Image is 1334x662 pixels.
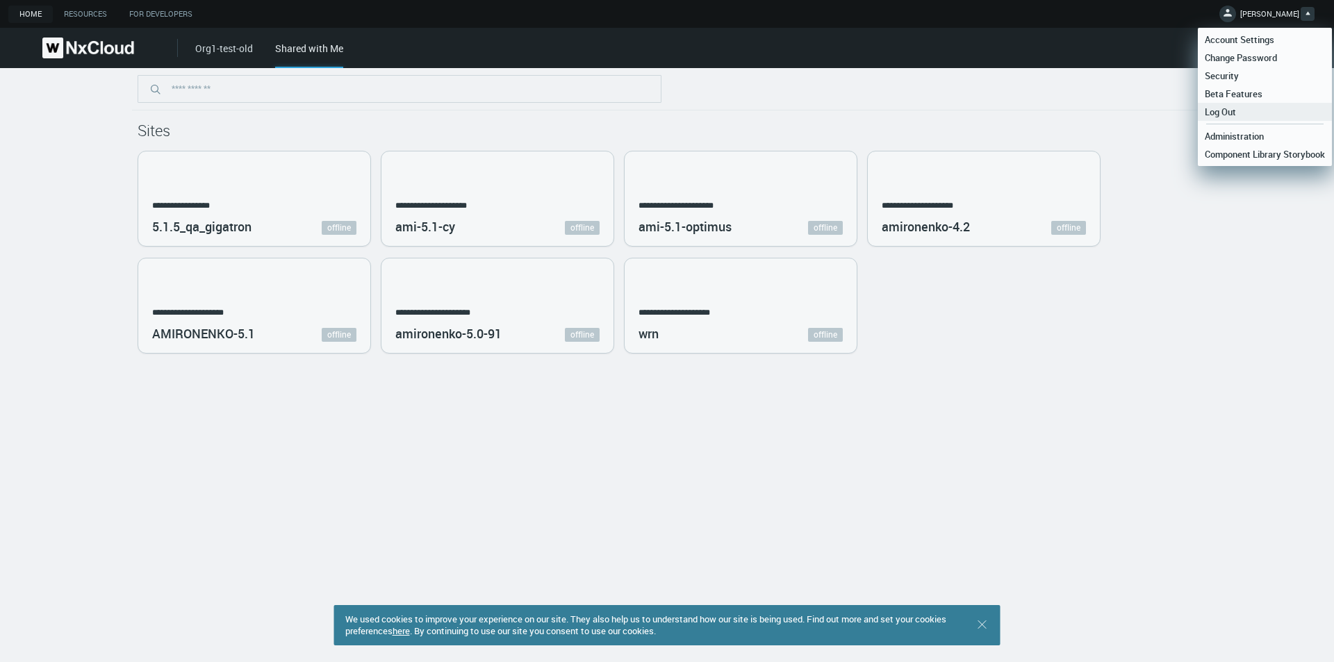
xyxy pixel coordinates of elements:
img: Nx Cloud logo [42,38,134,58]
span: Account Settings [1198,33,1281,46]
nx-search-highlight: amironenko-4.2 [882,218,970,235]
a: offline [565,328,600,342]
span: Beta Features [1198,88,1269,100]
a: For Developers [118,6,204,23]
span: Log Out [1198,106,1243,118]
span: Security [1198,69,1246,82]
nx-search-highlight: AMIRONENKO-5.1 [152,325,255,342]
a: offline [322,221,356,235]
a: Account Settings [1198,31,1332,49]
nx-search-highlight: wrn [639,325,659,342]
a: offline [1051,221,1086,235]
a: Org1-test-old [195,42,253,55]
span: Administration [1198,130,1271,142]
a: Change Password [1198,49,1332,67]
span: Component Library Storybook [1198,148,1332,160]
a: offline [565,221,600,235]
a: offline [808,328,843,342]
a: Home [8,6,53,23]
nx-search-highlight: amironenko-5.0-91 [395,325,502,342]
span: Sites [138,120,170,140]
div: Shared with Me [275,41,343,68]
nx-search-highlight: ami-5.1-cy [395,218,455,235]
span: We used cookies to improve your experience on our site. They also help us to understand how our s... [345,613,946,637]
a: offline [322,328,356,342]
a: here [393,624,410,637]
span: [PERSON_NAME] [1240,8,1299,24]
span: Change Password [1198,51,1284,64]
a: Security [1198,67,1332,85]
a: Administration [1198,127,1332,145]
nx-search-highlight: ami-5.1-optimus [639,218,732,235]
a: offline [808,221,843,235]
span: . By continuing to use our site you consent to use our cookies. [410,624,656,637]
a: Component Library Storybook [1198,145,1332,163]
a: Resources [53,6,118,23]
a: Beta Features [1198,85,1332,103]
nx-search-highlight: 5.1.5_qa_gigatron [152,218,252,235]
